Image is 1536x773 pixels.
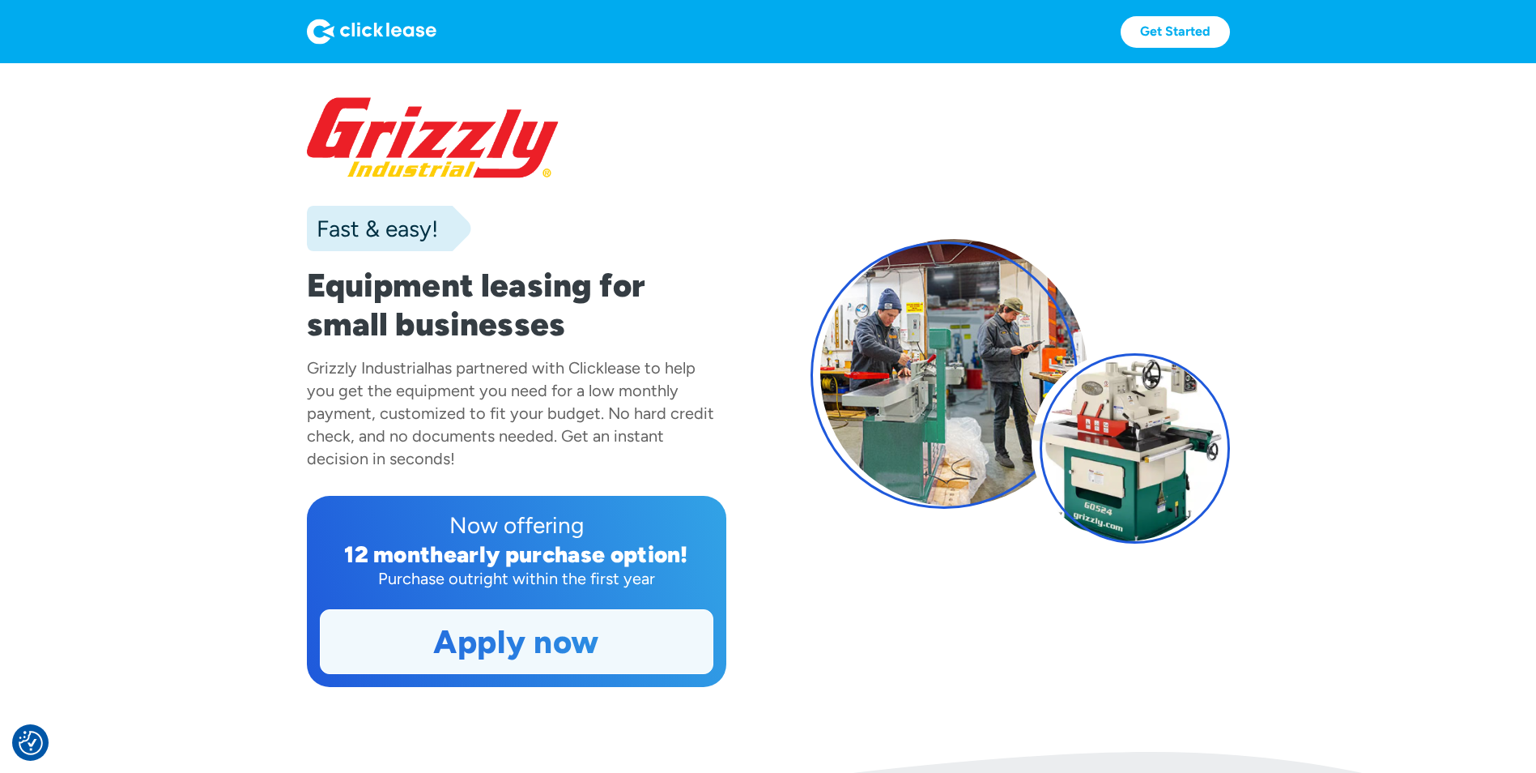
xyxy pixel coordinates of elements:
div: Purchase outright within the first year [320,567,713,590]
div: early purchase option! [444,540,688,568]
div: Fast & easy! [307,212,438,245]
div: has partnered with Clicklease to help you get the equipment you need for a low monthly payment, c... [307,358,714,468]
div: 12 month [344,540,444,568]
div: Now offering [320,509,713,541]
img: Logo [307,19,436,45]
div: Grizzly Industrial [307,358,428,378]
img: Revisit consent button [19,731,43,755]
button: Consent Preferences [19,731,43,755]
a: Get Started [1121,16,1230,48]
a: Apply now [321,610,713,673]
h1: Equipment leasing for small businesses [307,266,726,344]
